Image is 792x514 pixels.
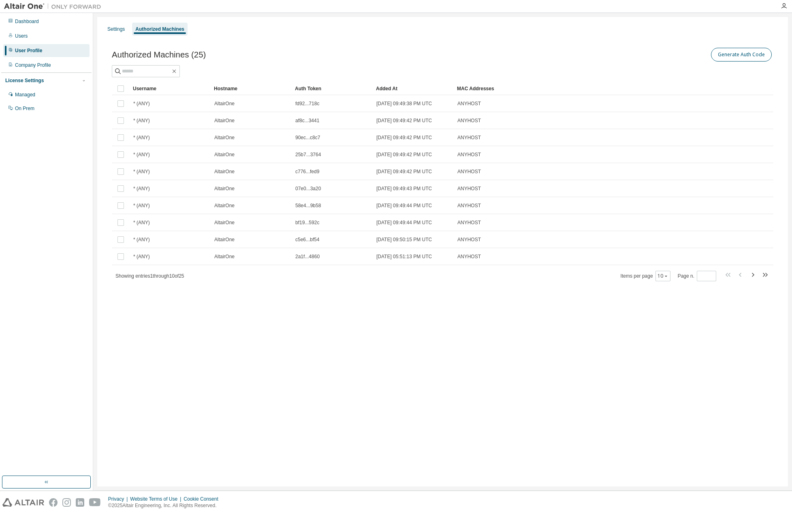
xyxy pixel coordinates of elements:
[457,82,688,95] div: MAC Addresses
[376,117,432,124] span: [DATE] 09:49:42 PM UTC
[376,100,432,107] span: [DATE] 09:49:38 PM UTC
[214,134,235,141] span: AltairOne
[130,496,184,502] div: Website Terms of Use
[376,219,432,226] span: [DATE] 09:49:44 PM UTC
[15,18,39,25] div: Dashboard
[108,496,130,502] div: Privacy
[214,236,235,243] span: AltairOne
[295,151,321,158] span: 25b7...3764
[376,185,432,192] span: [DATE] 09:49:43 PM UTC
[15,47,42,54] div: User Profile
[15,105,34,112] div: On Prem
[108,502,223,509] p: © 2025 Altair Engineering, Inc. All Rights Reserved.
[457,134,481,141] span: ANYHOST
[295,202,321,209] span: 58e4...9b58
[4,2,105,11] img: Altair One
[658,273,668,279] button: 10
[5,77,44,84] div: License Settings
[76,498,84,507] img: linkedin.svg
[133,253,150,260] span: * (ANY)
[49,498,58,507] img: facebook.svg
[133,82,207,95] div: Username
[678,271,716,281] span: Page n.
[457,219,481,226] span: ANYHOST
[133,134,150,141] span: * (ANY)
[214,202,235,209] span: AltairOne
[376,202,432,209] span: [DATE] 09:49:44 PM UTC
[295,134,320,141] span: 90ec...c8c7
[62,498,71,507] img: instagram.svg
[376,134,432,141] span: [DATE] 09:49:42 PM UTC
[295,236,319,243] span: c5e6...bf54
[457,117,481,124] span: ANYHOST
[295,253,320,260] span: 2a1f...4860
[107,26,125,32] div: Settings
[2,498,44,507] img: altair_logo.svg
[457,168,481,175] span: ANYHOST
[457,151,481,158] span: ANYHOST
[376,253,432,260] span: [DATE] 05:51:13 PM UTC
[457,253,481,260] span: ANYHOST
[376,168,432,175] span: [DATE] 09:49:42 PM UTC
[295,168,319,175] span: c776...fed9
[133,168,150,175] span: * (ANY)
[89,498,101,507] img: youtube.svg
[15,62,51,68] div: Company Profile
[214,117,235,124] span: AltairOne
[15,33,28,39] div: Users
[295,82,369,95] div: Auth Token
[457,100,481,107] span: ANYHOST
[133,236,150,243] span: * (ANY)
[457,185,481,192] span: ANYHOST
[15,91,35,98] div: Managed
[457,202,481,209] span: ANYHOST
[621,271,670,281] span: Items per page
[184,496,223,502] div: Cookie Consent
[295,219,319,226] span: bf19...592c
[711,48,772,62] button: Generate Auth Code
[133,151,150,158] span: * (ANY)
[133,117,150,124] span: * (ANY)
[133,100,150,107] span: * (ANY)
[133,185,150,192] span: * (ANY)
[376,151,432,158] span: [DATE] 09:49:42 PM UTC
[135,26,184,32] div: Authorized Machines
[214,168,235,175] span: AltairOne
[112,50,206,59] span: Authorized Machines (25)
[214,151,235,158] span: AltairOne
[214,219,235,226] span: AltairOne
[295,100,319,107] span: fd92...718c
[295,185,321,192] span: 07e0...3a20
[214,185,235,192] span: AltairOne
[133,219,150,226] span: * (ANY)
[457,236,481,243] span: ANYHOST
[115,273,184,279] span: Showing entries 1 through 10 of 25
[295,117,319,124] span: af8c...3441
[376,82,450,95] div: Added At
[214,82,288,95] div: Hostname
[376,236,432,243] span: [DATE] 09:50:15 PM UTC
[133,202,150,209] span: * (ANY)
[214,253,235,260] span: AltairOne
[214,100,235,107] span: AltairOne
